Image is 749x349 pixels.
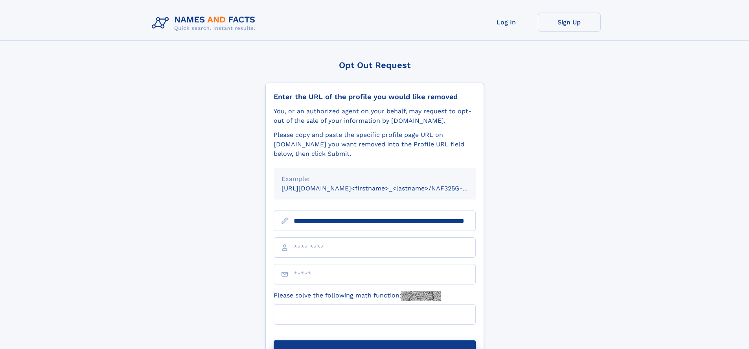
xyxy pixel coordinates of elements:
a: Sign Up [538,13,601,32]
div: You, or an authorized agent on your behalf, may request to opt-out of the sale of your informatio... [274,107,476,126]
a: Log In [475,13,538,32]
div: Enter the URL of the profile you would like removed [274,92,476,101]
small: [URL][DOMAIN_NAME]<firstname>_<lastname>/NAF325G-xxxxxxxx [282,185,491,192]
img: Logo Names and Facts [149,13,262,34]
label: Please solve the following math function: [274,291,441,301]
div: Please copy and paste the specific profile page URL on [DOMAIN_NAME] you want removed into the Pr... [274,130,476,159]
div: Opt Out Request [265,60,484,70]
div: Example: [282,174,468,184]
